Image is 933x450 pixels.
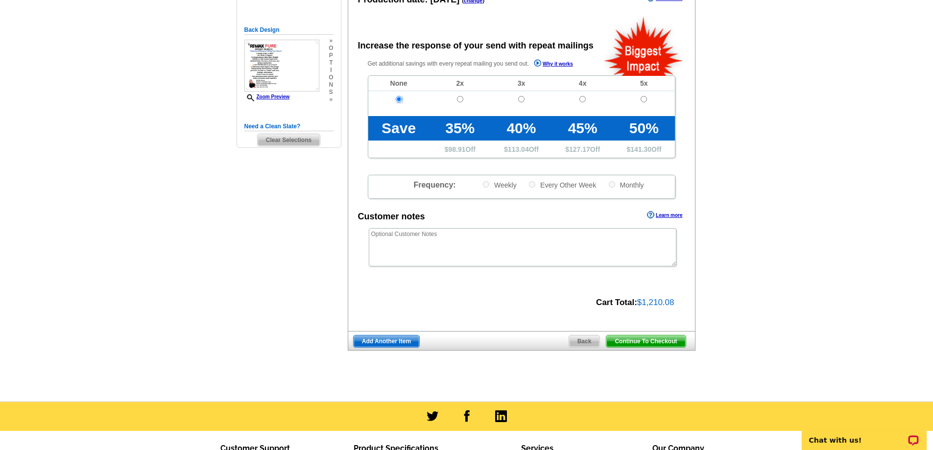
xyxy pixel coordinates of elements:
[609,181,615,188] input: Monthly
[491,141,552,158] td: $ Off
[552,116,613,141] td: 45%
[613,76,674,91] td: 5x
[329,52,333,59] span: p
[534,59,573,70] a: Why it works
[244,25,334,35] h5: Back Design
[430,141,491,158] td: $ Off
[529,181,535,188] input: Every Other Week
[329,96,333,103] span: »
[606,335,685,347] span: Continue To Checkout
[647,211,682,219] a: Learn more
[508,145,529,153] span: 113.04
[637,298,674,307] span: $1,210.08
[329,67,333,74] span: i
[430,76,491,91] td: 2x
[329,89,333,96] span: s
[596,298,637,307] strong: Cart Total:
[449,145,466,153] span: 98.91
[569,335,600,348] a: Back
[795,419,933,450] iframe: LiveChat chat widget
[608,180,644,189] label: Monthly
[353,335,420,348] a: Add Another Item
[630,145,651,153] span: 141.30
[354,335,419,347] span: Add Another Item
[329,45,333,52] span: o
[491,76,552,91] td: 3x
[491,116,552,141] td: 40%
[613,116,674,141] td: 50%
[258,134,320,146] span: Clear Selections
[483,181,489,188] input: Weekly
[358,39,594,52] div: Increase the response of your send with repeat mailings
[244,122,334,131] h5: Need a Clean Slate?
[613,141,674,158] td: $ Off
[430,116,491,141] td: 35%
[603,16,684,76] img: biggestImpact.png
[358,210,425,223] div: Customer notes
[569,145,590,153] span: 127.17
[329,81,333,89] span: n
[244,40,319,92] img: small-thumb.jpg
[329,74,333,81] span: o
[368,116,430,141] td: Save
[413,181,455,189] span: Frequency:
[552,76,613,91] td: 4x
[368,58,594,70] p: Get additional savings with every repeat mailing you send out.
[569,335,600,347] span: Back
[528,180,596,189] label: Every Other Week
[329,59,333,67] span: t
[329,37,333,45] span: »
[552,141,613,158] td: $ Off
[482,180,517,189] label: Weekly
[368,76,430,91] td: None
[244,94,290,99] a: Zoom Preview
